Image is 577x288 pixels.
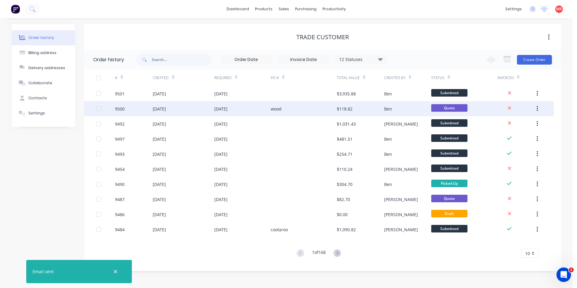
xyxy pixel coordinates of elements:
span: Quote [431,104,467,112]
div: 9487 [115,196,125,203]
div: Created [153,69,214,86]
div: 12 Statuses [336,56,386,63]
div: 9500 [115,106,125,112]
div: purchasing [292,5,320,14]
div: products [252,5,276,14]
span: 10 [525,250,530,257]
div: Created By [384,69,431,86]
div: [DATE] [153,211,166,218]
div: [DATE] [153,196,166,203]
span: Submitted [431,89,467,97]
div: Collaborate [28,80,52,86]
iframe: Intercom live chat [556,267,571,282]
input: Invoice Date [278,55,329,64]
div: Status [431,75,445,81]
div: productivity [320,5,349,14]
div: wood [271,106,282,112]
div: Invoiced [497,75,514,81]
span: Picked Up [431,180,467,187]
div: [DATE] [153,121,166,127]
div: 9454 [115,166,125,172]
div: [DATE] [153,136,166,142]
div: Email sent [33,268,54,275]
div: [DATE] [214,211,228,218]
span: Submitted [431,149,467,157]
div: $3,935.88 [337,91,356,97]
div: 9492 [115,121,125,127]
div: 9493 [115,151,125,157]
div: [DATE] [214,121,228,127]
button: Billing address [12,45,75,60]
div: Status [431,69,497,86]
span: Submitted [431,134,467,142]
div: Delivery addresses [28,65,65,71]
div: $1,031.43 [337,121,356,127]
div: Billing address [28,50,56,56]
span: Quote [431,195,467,202]
div: Ben [384,151,392,157]
button: Contacts [12,91,75,106]
div: [DATE] [214,226,228,233]
button: Delivery addresses [12,60,75,75]
div: [DATE] [153,106,166,112]
div: $481.51 [337,136,352,142]
div: Total Value [337,75,360,81]
div: [PERSON_NAME] [384,196,418,203]
div: Ben [384,91,392,97]
div: coolaroo [271,226,288,233]
div: settings [502,5,525,14]
div: $304.70 [337,181,352,187]
div: Settings [28,110,45,116]
div: Created By [384,75,406,81]
div: [PERSON_NAME] [384,121,418,127]
button: Order history [12,30,75,45]
div: PO # [271,75,279,81]
div: PO # [271,69,337,86]
div: 9486 [115,211,125,218]
div: 9484 [115,226,125,233]
div: $82.70 [337,196,350,203]
div: [DATE] [153,226,166,233]
div: $0.00 [337,211,348,218]
div: [DATE] [153,166,166,172]
div: $254.71 [337,151,352,157]
input: Order Date [221,55,272,64]
div: $110.24 [337,166,352,172]
div: 1 of 168 [312,249,326,258]
div: Order history [28,35,54,40]
button: Collaborate [12,75,75,91]
div: [DATE] [214,151,228,157]
div: Required [214,69,271,86]
span: Submitted [431,165,467,172]
div: sales [276,5,292,14]
div: [PERSON_NAME] [384,211,418,218]
a: dashboard [224,5,252,14]
div: Contacts [28,95,47,101]
img: Factory [11,5,20,14]
div: $1,090.82 [337,226,356,233]
div: [DATE] [214,166,228,172]
div: [DATE] [214,91,228,97]
div: $118.82 [337,106,352,112]
button: Create Order [517,55,552,65]
div: Invoiced [497,69,535,86]
div: 9490 [115,181,125,187]
div: Created [153,75,169,81]
div: [DATE] [214,181,228,187]
div: # [115,75,117,81]
div: 9501 [115,91,125,97]
div: Total Value [337,69,384,86]
div: # [115,69,153,86]
div: Ben [384,136,392,142]
div: [DATE] [214,196,228,203]
div: [DATE] [214,136,228,142]
div: [PERSON_NAME] [384,226,418,233]
div: Ben [384,106,392,112]
div: Required [214,75,232,81]
div: 9497 [115,136,125,142]
span: 1 [569,267,574,272]
div: Ben [384,181,392,187]
div: Trade Customer [296,34,349,41]
span: Submitted [431,225,467,232]
span: Draft [431,210,467,217]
